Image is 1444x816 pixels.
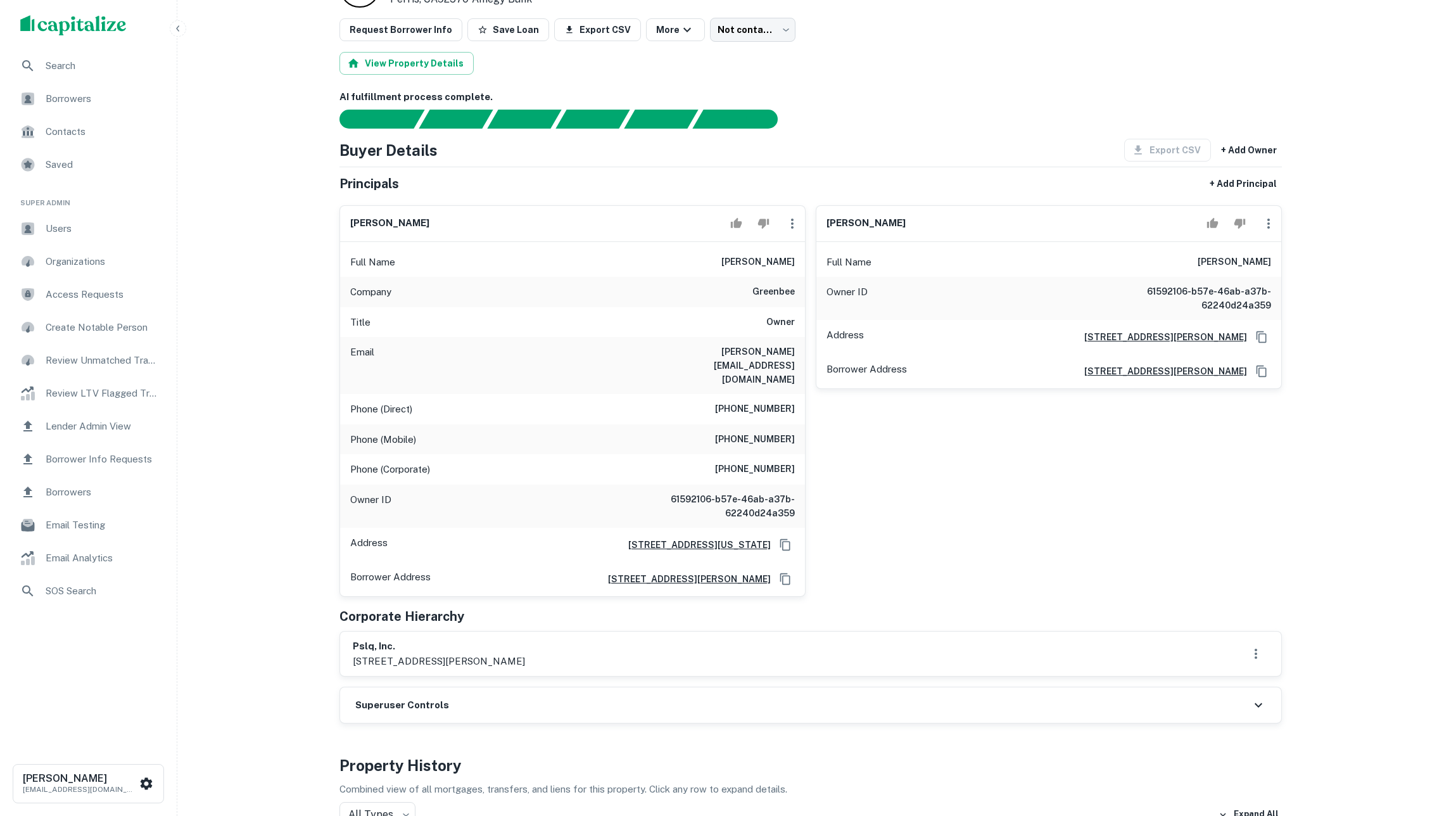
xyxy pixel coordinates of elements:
[46,157,159,172] span: Saved
[339,754,1282,777] h4: Property History
[487,110,561,129] div: Documents found, AI parsing details...
[46,254,159,269] span: Organizations
[46,551,159,566] span: Email Analytics
[350,402,412,417] p: Phone (Direct)
[10,246,167,277] a: Organizations
[46,583,159,599] span: SOS Search
[710,18,795,42] div: Not contacted
[752,211,775,236] button: Reject
[1198,255,1271,270] h6: [PERSON_NAME]
[826,362,907,381] p: Borrower Address
[350,255,395,270] p: Full Name
[46,485,159,500] span: Borrowers
[646,18,705,41] button: More
[10,345,167,376] div: Review Unmatched Transactions
[350,462,430,477] p: Phone (Corporate)
[1252,328,1271,347] button: Copy Address
[10,312,167,343] a: Create Notable Person
[23,774,137,784] h6: [PERSON_NAME]
[752,284,795,300] h6: greenbee
[46,452,159,467] span: Borrower Info Requests
[10,510,167,540] a: Email Testing
[1074,330,1247,344] a: [STREET_ADDRESS][PERSON_NAME]
[339,139,438,162] h4: Buyer Details
[715,432,795,447] h6: [PHONE_NUMBER]
[10,182,167,214] li: Super Admin
[350,535,388,554] p: Address
[826,216,906,231] h6: [PERSON_NAME]
[766,315,795,330] h6: Owner
[339,52,474,75] button: View Property Details
[1252,362,1271,381] button: Copy Address
[10,150,167,180] a: Saved
[10,411,167,442] a: Lender Admin View
[46,91,159,106] span: Borrowers
[46,518,159,533] span: Email Testing
[1205,172,1282,195] button: + Add Principal
[10,51,167,81] div: Search
[10,378,167,409] div: Review LTV Flagged Transactions
[353,639,525,654] h6: pslq, inc.
[13,764,164,803] button: [PERSON_NAME][EMAIL_ADDRESS][DOMAIN_NAME]
[624,110,698,129] div: Principals found, still searching for contact information. This may take time...
[467,18,549,41] button: Save Loan
[721,255,795,270] h6: [PERSON_NAME]
[725,211,747,236] button: Accept
[350,345,374,386] p: Email
[46,386,159,401] span: Review LTV Flagged Transactions
[339,174,399,193] h5: Principals
[339,607,464,626] h5: Corporate Hierarchy
[339,90,1282,105] h6: AI fulfillment process complete.
[10,214,167,244] a: Users
[1229,211,1251,236] button: Reject
[46,221,159,236] span: Users
[20,15,127,35] img: capitalize-logo.png
[554,18,641,41] button: Export CSV
[350,284,391,300] p: Company
[350,432,416,447] p: Phone (Mobile)
[46,287,159,302] span: Access Requests
[10,279,167,310] div: Access Requests
[693,110,793,129] div: AI fulfillment process complete.
[555,110,630,129] div: Principals found, AI now looking for contact information...
[643,492,795,520] h6: 61592106-b57e-46ab-a37b-62240d24a359
[1216,139,1282,162] button: + Add Owner
[618,538,771,552] a: [STREET_ADDRESS][US_STATE]
[350,216,429,231] h6: [PERSON_NAME]
[350,570,431,589] p: Borrower Address
[715,462,795,477] h6: [PHONE_NUMBER]
[826,328,864,347] p: Address
[339,18,462,41] button: Request Borrower Info
[355,698,449,713] h6: Superuser Controls
[776,535,795,554] button: Copy Address
[10,576,167,606] a: SOS Search
[350,315,370,330] p: Title
[10,477,167,507] a: Borrowers
[353,654,525,669] p: [STREET_ADDRESS][PERSON_NAME]
[10,84,167,114] a: Borrowers
[1201,211,1224,236] button: Accept
[826,284,868,312] p: Owner ID
[46,353,159,368] span: Review Unmatched Transactions
[598,572,771,586] a: [STREET_ADDRESS][PERSON_NAME]
[10,543,167,573] a: Email Analytics
[1381,715,1444,775] iframe: Chat Widget
[324,110,419,129] div: Sending borrower request to AI...
[419,110,493,129] div: Your request is received and processing...
[10,117,167,147] a: Contacts
[1119,284,1271,312] h6: 61592106-b57e-46ab-a37b-62240d24a359
[10,444,167,475] a: Borrower Info Requests
[715,402,795,417] h6: [PHONE_NUMBER]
